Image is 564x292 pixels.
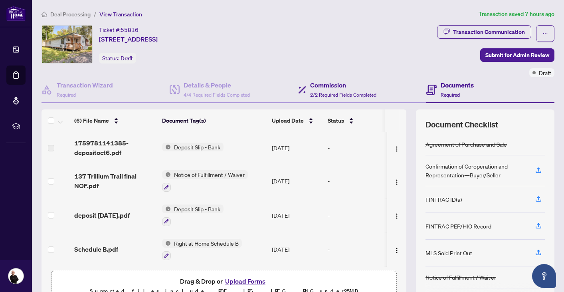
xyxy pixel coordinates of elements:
button: Logo [390,141,403,154]
th: Status [325,109,392,132]
span: Required [441,92,460,98]
th: (6) File Name [71,109,159,132]
img: Logo [394,146,400,152]
img: logo [6,6,26,21]
span: 2/2 Required Fields Completed [310,92,376,98]
button: Transaction Communication [437,25,531,39]
div: - [328,211,389,220]
td: [DATE] [269,198,325,232]
img: Logo [394,179,400,185]
div: - [328,177,389,185]
div: Ticket #: [99,25,139,34]
span: Deposit Slip - Bank [171,143,224,151]
span: Draft [121,55,133,62]
span: Schedule B.pdf [74,244,118,254]
div: FINTRAC ID(s) [425,195,462,204]
button: Logo [390,175,403,187]
button: Open asap [532,264,556,288]
img: Status Icon [162,239,171,248]
img: Status Icon [162,143,171,151]
th: Upload Date [269,109,325,132]
img: IMG-X12399108_1.jpg [42,26,92,63]
span: (6) File Name [74,116,109,125]
span: Notice of Fulfillment / Waiver [171,170,248,179]
button: Status IconDeposit Slip - Bank [162,143,224,151]
th: Document Tag(s) [159,109,269,132]
img: Status Icon [162,170,171,179]
span: Upload Date [272,116,304,125]
img: Logo [394,213,400,219]
span: Draft [539,68,551,77]
img: Status Icon [162,205,171,213]
div: - [328,245,389,254]
article: Transaction saved 7 hours ago [479,10,554,19]
button: Logo [390,209,403,222]
span: Deal Processing [50,11,91,18]
span: View Transaction [99,11,142,18]
span: Drag & Drop or [180,276,268,286]
span: ellipsis [542,31,548,36]
button: Status IconNotice of Fulfillment / Waiver [162,170,248,192]
div: Transaction Communication [453,26,525,38]
span: Document Checklist [425,119,498,130]
button: Status IconDeposit Slip - Bank [162,205,224,226]
img: Logo [394,247,400,254]
span: Deposit Slip - Bank [171,205,224,213]
span: 55816 [121,26,139,34]
h4: Details & People [184,80,250,90]
button: Logo [390,243,403,256]
span: 137 Trillium Trail final NOF.pdf [74,171,156,191]
button: Status IconRight at Home Schedule B [162,239,242,260]
td: [DATE] [269,232,325,267]
td: [DATE] [269,132,325,164]
span: Status [328,116,344,125]
div: Confirmation of Co-operation and Representation—Buyer/Seller [425,162,526,179]
span: home [42,12,47,17]
span: 4/4 Required Fields Completed [184,92,250,98]
span: Submit for Admin Review [485,49,549,62]
td: [DATE] [269,164,325,198]
h4: Documents [441,80,474,90]
div: FINTRAC PEP/HIO Record [425,222,491,230]
h4: Commission [310,80,376,90]
h4: Transaction Wizard [57,80,113,90]
span: Right at Home Schedule B [171,239,242,248]
div: Agreement of Purchase and Sale [425,140,507,149]
div: Notice of Fulfillment / Waiver [425,273,496,282]
span: Required [57,92,76,98]
button: Submit for Admin Review [480,48,554,62]
span: 1759781141385-depositoct6.pdf [74,138,156,157]
div: Status: [99,53,136,64]
span: [STREET_ADDRESS] [99,34,158,44]
img: Profile Icon [8,268,24,284]
div: - [328,143,389,152]
div: MLS Sold Print Out [425,248,472,257]
button: Upload Forms [223,276,268,286]
span: deposit [DATE].pdf [74,211,130,220]
li: / [94,10,96,19]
